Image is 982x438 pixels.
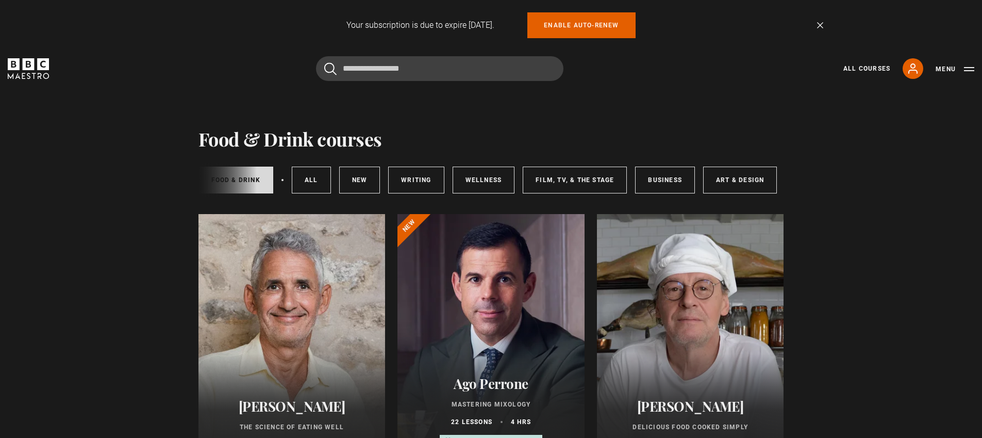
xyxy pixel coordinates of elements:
[843,64,890,73] a: All Courses
[292,167,331,193] a: All
[609,423,772,432] p: Delicious Food Cooked Simply
[609,398,772,414] h2: [PERSON_NAME]
[635,167,695,193] a: Business
[410,376,572,392] h2: Ago Perrone
[211,398,373,414] h2: [PERSON_NAME]
[453,167,515,193] a: Wellness
[316,56,563,81] input: Search
[523,167,627,193] a: Film, TV, & The Stage
[410,400,572,409] p: Mastering Mixology
[339,167,380,193] a: New
[511,417,531,427] p: 4 hrs
[388,167,444,193] a: Writing
[8,58,49,79] svg: BBC Maestro
[346,19,494,31] p: Your subscription is due to expire [DATE].
[451,417,492,427] p: 22 lessons
[324,62,337,75] button: Submit the search query
[703,167,777,193] a: Art & Design
[211,423,373,432] p: The Science of Eating Well
[936,64,974,74] button: Toggle navigation
[527,12,635,38] a: Enable auto-renew
[198,128,382,150] h1: Food & Drink courses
